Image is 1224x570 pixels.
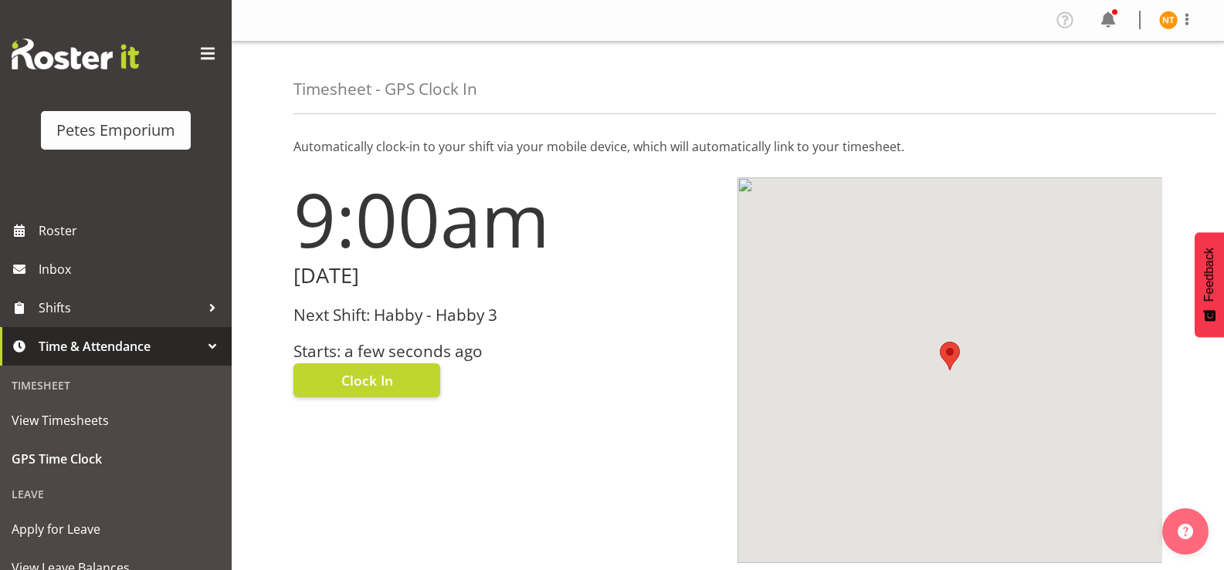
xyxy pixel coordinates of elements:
h2: [DATE] [293,264,719,288]
span: Clock In [341,370,393,390]
span: View Timesheets [12,409,220,432]
span: Shifts [39,296,201,319]
a: View Timesheets [4,401,228,440]
button: Clock In [293,363,440,397]
h1: 9:00am [293,177,719,261]
img: help-xxl-2.png [1178,524,1193,539]
a: GPS Time Clock [4,440,228,478]
div: Petes Emporium [56,119,175,142]
h3: Next Shift: Habby - Habby 3 [293,306,719,324]
div: Leave [4,478,228,510]
span: Apply for Leave [12,518,220,541]
a: Apply for Leave [4,510,228,548]
span: Roster [39,219,224,242]
span: Inbox [39,258,224,281]
span: Feedback [1202,248,1216,302]
div: Timesheet [4,369,228,401]
h3: Starts: a few seconds ago [293,342,719,360]
img: Rosterit website logo [12,39,139,69]
p: Automatically clock-in to your shift via your mobile device, which will automatically link to you... [293,137,1162,156]
span: GPS Time Clock [12,447,220,471]
h4: Timesheet - GPS Clock In [293,80,477,98]
button: Feedback - Show survey [1195,232,1224,337]
img: nicole-thomson8388.jpg [1159,11,1178,29]
span: Time & Attendance [39,335,201,358]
